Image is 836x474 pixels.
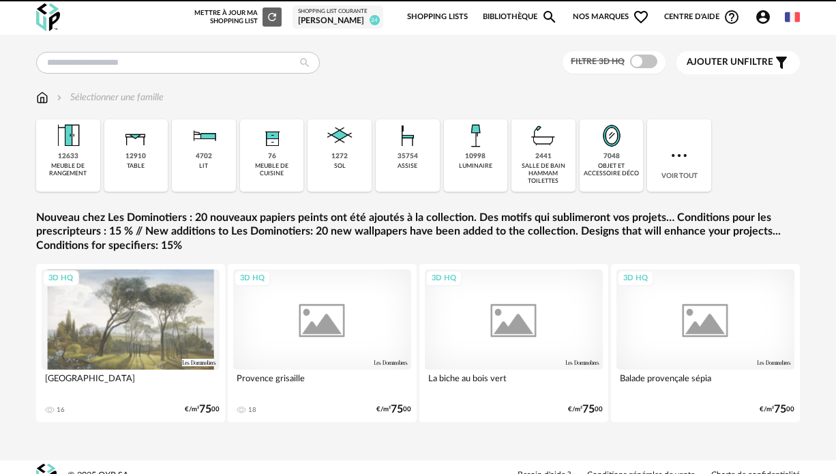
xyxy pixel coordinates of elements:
[459,162,492,170] div: luminaire
[465,152,486,161] div: 10998
[760,405,794,414] div: €/m² 00
[370,15,380,25] span: 24
[723,9,740,25] span: Help Circle Outline icon
[54,91,164,104] div: Sélectionner une famille
[785,10,800,25] img: fr
[419,264,608,422] a: 3D HQ La biche au bois vert €/m²7500
[398,152,418,161] div: 35754
[755,9,777,25] span: Account Circle icon
[228,264,417,422] a: 3D HQ Provence grisaille 18 €/m²7500
[54,91,65,104] img: svg+xml;base64,PHN2ZyB3aWR0aD0iMTYiIGhlaWdodD0iMTYiIHZpZXdCb3g9IjAgMCAxNiAxNiIgZmlsbD0ibm9uZSIgeG...
[127,162,145,170] div: table
[323,119,356,152] img: Sol.png
[773,55,790,71] span: Filter icon
[185,405,220,414] div: €/m² 00
[244,162,300,178] div: meuble de cuisine
[541,9,558,25] span: Magnify icon
[199,162,208,170] div: lit
[298,8,378,26] a: Shopping List courante [PERSON_NAME] 24
[52,119,85,152] img: Meuble%20de%20rangement.png
[616,370,794,397] div: Balade provençale sépia
[36,264,225,422] a: 3D HQ [GEOGRAPHIC_DATA] 16 €/m²7500
[57,406,65,414] div: 16
[676,51,800,74] button: Ajouter unfiltre Filter icon
[573,3,649,31] span: Nos marques
[36,3,60,31] img: OXP
[582,405,595,414] span: 75
[391,119,424,152] img: Assise.png
[391,405,403,414] span: 75
[571,57,625,65] span: Filtre 3D HQ
[774,405,786,414] span: 75
[40,162,96,178] div: meuble de rangement
[595,119,628,152] img: Miroir.png
[256,119,288,152] img: Rangement.png
[459,119,492,152] img: Luminaire.png
[535,152,552,161] div: 2441
[426,270,462,287] div: 3D HQ
[298,16,378,27] div: [PERSON_NAME]
[248,406,256,414] div: 18
[516,162,571,186] div: salle de bain hammam toilettes
[334,162,346,170] div: sol
[483,3,558,31] a: BibliothèqueMagnify icon
[611,264,800,422] a: 3D HQ Balade provençale sépia €/m²7500
[425,370,603,397] div: La biche au bois vert
[398,162,417,170] div: assise
[36,91,48,104] img: svg+xml;base64,PHN2ZyB3aWR0aD0iMTYiIGhlaWdodD0iMTciIHZpZXdCb3g9IjAgMCAxNiAxNyIgZmlsbD0ibm9uZSIgeG...
[568,405,603,414] div: €/m² 00
[58,152,78,161] div: 12633
[687,57,744,67] span: Ajouter un
[647,119,711,192] div: Voir tout
[617,270,654,287] div: 3D HQ
[268,152,276,161] div: 76
[199,405,211,414] span: 75
[36,211,800,253] a: Nouveau chez Les Dominotiers : 20 nouveaux papiers peints ont été ajoutés à la collection. Des mo...
[603,152,620,161] div: 7048
[233,370,411,397] div: Provence grisaille
[633,9,649,25] span: Heart Outline icon
[664,9,740,25] span: Centre d'aideHelp Circle Outline icon
[194,8,282,27] div: Mettre à jour ma Shopping List
[668,145,690,166] img: more.7b13dc1.svg
[584,162,640,178] div: objet et accessoire déco
[42,270,79,287] div: 3D HQ
[196,152,212,161] div: 4702
[407,3,468,31] a: Shopping Lists
[188,119,220,152] img: Literie.png
[527,119,560,152] img: Salle%20de%20bain.png
[755,9,771,25] span: Account Circle icon
[376,405,411,414] div: €/m² 00
[119,119,152,152] img: Table.png
[298,8,378,15] div: Shopping List courante
[234,270,271,287] div: 3D HQ
[687,57,773,68] span: filtre
[331,152,348,161] div: 1272
[42,370,220,397] div: [GEOGRAPHIC_DATA]
[125,152,146,161] div: 12910
[266,14,278,20] span: Refresh icon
